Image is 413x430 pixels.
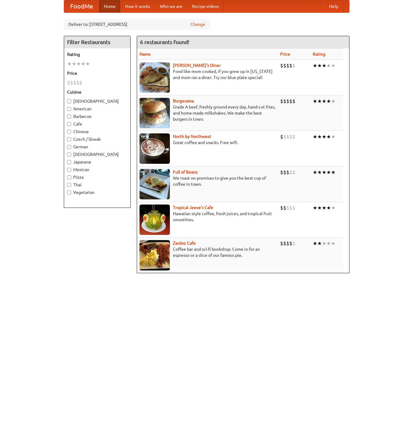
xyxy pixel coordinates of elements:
[313,52,325,57] a: Rating
[313,62,317,69] li: ★
[64,0,99,12] a: FoodMe
[322,62,326,69] li: ★
[286,169,289,176] li: $
[283,205,286,211] li: $
[331,133,336,140] li: ★
[70,79,73,86] li: $
[67,168,71,172] input: Mexican
[139,104,275,122] p: Grade A beef, freshly ground every day, hand-cut fries, and home-made milkshakes. We make the bes...
[326,205,331,211] li: ★
[317,169,322,176] li: ★
[67,89,127,95] h5: Cuisine
[139,133,170,164] img: north.jpg
[173,205,213,210] b: Tropical Jeeve's Cafe
[289,169,292,176] li: $
[283,133,286,140] li: $
[67,167,127,173] label: Mexican
[331,169,336,176] li: ★
[139,52,151,57] a: Name
[313,98,317,105] li: ★
[76,60,81,67] li: ★
[73,79,76,86] li: $
[289,98,292,105] li: $
[140,39,189,45] ng-pluralize: 6 restaurants found!
[286,98,289,105] li: $
[313,240,317,247] li: ★
[322,98,326,105] li: ★
[120,0,155,12] a: How it works
[72,60,76,67] li: ★
[331,240,336,247] li: ★
[67,145,71,149] input: German
[67,98,127,104] label: [DEMOGRAPHIC_DATA]
[324,0,343,12] a: Help
[67,79,70,86] li: $
[139,175,275,187] p: We roast on premises to give you the best cup of coffee in town.
[139,68,275,81] p: Food like mom cooked, if you grew up in [US_STATE] and mom ran a diner. Try our blue plate special!
[67,160,71,164] input: Japanese
[283,240,286,247] li: $
[173,170,198,174] a: Full of Beans
[326,240,331,247] li: ★
[67,191,71,194] input: Vegetarian
[322,133,326,140] li: ★
[322,240,326,247] li: ★
[191,21,205,27] a: Change
[187,0,224,12] a: Recipe videos
[331,205,336,211] li: ★
[289,133,292,140] li: $
[139,246,275,258] p: Coffee bar and sci-fi bookshop. Come in for an espresso or a slice of our famous pie.
[292,98,295,105] li: $
[139,169,170,199] img: beans.jpg
[67,189,127,195] label: Vegetarian
[283,98,286,105] li: $
[286,205,289,211] li: $
[326,98,331,105] li: ★
[67,122,71,126] input: Cafe
[292,133,295,140] li: $
[67,129,127,135] label: Chinese
[317,133,322,140] li: ★
[283,62,286,69] li: $
[317,98,322,105] li: ★
[280,133,283,140] li: $
[67,144,127,150] label: German
[64,19,210,30] div: Deliver to: [STREET_ADDRESS]
[67,107,71,111] input: American
[67,60,72,67] li: ★
[139,211,275,223] p: Hawaiian style coffee, fresh juices, and tropical fruit smoothies.
[313,169,317,176] li: ★
[173,98,194,103] b: Burgerama
[67,106,127,112] label: American
[317,62,322,69] li: ★
[289,205,292,211] li: $
[280,98,283,105] li: $
[286,133,289,140] li: $
[76,79,79,86] li: $
[173,63,221,68] a: [PERSON_NAME]'s Diner
[280,169,283,176] li: $
[139,139,275,146] p: Great coffee and snacks. Free wifi.
[331,62,336,69] li: ★
[67,115,71,119] input: Barbecue
[67,159,127,165] label: Japanese
[280,205,283,211] li: $
[67,153,71,157] input: [DEMOGRAPHIC_DATA]
[67,174,127,180] label: Pizza
[283,169,286,176] li: $
[280,62,283,69] li: $
[67,99,71,103] input: [DEMOGRAPHIC_DATA]
[173,241,196,246] a: Zardoz Cafe
[99,0,120,12] a: Home
[67,51,127,57] h5: Rating
[67,183,71,187] input: Thai
[286,240,289,247] li: $
[139,205,170,235] img: jeeves.jpg
[317,205,322,211] li: ★
[313,205,317,211] li: ★
[326,133,331,140] li: ★
[67,121,127,127] label: Cafe
[155,0,187,12] a: Who we are
[67,136,127,142] label: Czech / Slovak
